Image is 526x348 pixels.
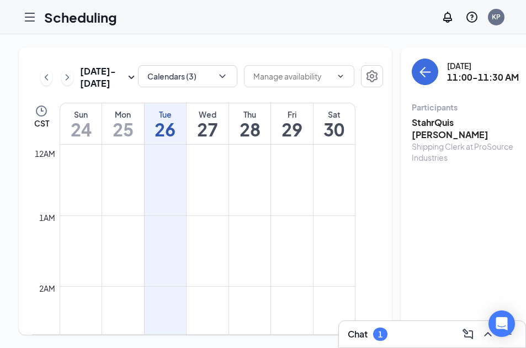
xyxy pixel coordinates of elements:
a: August 24, 2025 [60,103,102,144]
svg: Hamburger [23,10,36,24]
button: ComposeMessage [459,325,477,343]
svg: Notifications [441,10,454,24]
a: August 26, 2025 [145,103,187,144]
svg: ChevronRight [62,71,73,84]
svg: Clock [35,104,48,118]
svg: ChevronLeft [41,71,52,84]
button: ChevronUp [479,325,497,343]
h3: Chat [348,328,368,340]
svg: QuestionInfo [465,10,479,24]
svg: SmallChevronDown [125,71,138,84]
div: Open Intercom Messenger [488,310,515,337]
a: August 25, 2025 [102,103,144,144]
div: Sat [314,109,355,120]
h1: 24 [60,120,102,139]
h1: 30 [314,120,355,139]
h3: [DATE] - [DATE] [80,65,125,89]
h1: 25 [102,120,144,139]
h1: 26 [145,120,187,139]
svg: ChevronDown [336,72,345,81]
button: back-button [412,59,438,85]
span: CST [34,118,49,129]
div: KP [492,12,501,22]
div: 1 [378,330,382,339]
h1: 28 [229,120,271,139]
h1: Scheduling [44,8,117,27]
div: Sun [60,109,102,120]
h1: 29 [271,120,313,139]
div: [DATE] [447,60,519,71]
a: Settings [361,65,383,89]
button: ChevronRight [61,69,73,86]
a: August 30, 2025 [314,103,355,144]
input: Manage availability [253,70,332,82]
div: 12am [33,147,57,160]
div: Thu [229,109,271,120]
div: Wed [187,109,229,120]
svg: ChevronUp [481,328,495,341]
button: ChevronLeft [40,69,52,86]
svg: ArrowLeft [418,65,432,78]
button: Calendars (3)ChevronDown [138,65,237,87]
div: Tue [145,109,187,120]
div: 2am [37,282,57,294]
svg: Settings [365,70,379,83]
a: August 29, 2025 [271,103,313,144]
div: 1am [37,212,57,224]
a: August 28, 2025 [229,103,271,144]
h3: 11:00-11:30 AM [447,71,519,83]
div: Mon [102,109,144,120]
h1: 27 [187,120,229,139]
svg: ChevronDown [217,71,228,82]
div: Fri [271,109,313,120]
svg: ComposeMessage [461,328,475,341]
a: August 27, 2025 [187,103,229,144]
button: Settings [361,65,383,87]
